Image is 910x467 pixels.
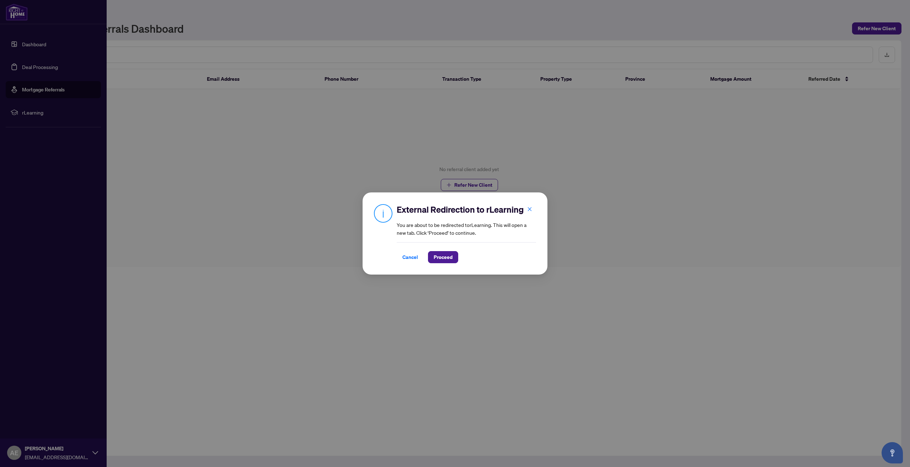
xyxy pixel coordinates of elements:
img: Info Icon [374,204,392,223]
h2: External Redirection to rLearning [397,204,536,215]
span: Cancel [402,251,418,263]
span: close [527,207,532,212]
button: Cancel [397,251,424,263]
button: Open asap [882,442,903,463]
div: You are about to be redirected to rLearning . This will open a new tab. Click ‘Proceed’ to continue. [397,204,536,263]
button: Proceed [428,251,458,263]
span: Proceed [434,251,453,263]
